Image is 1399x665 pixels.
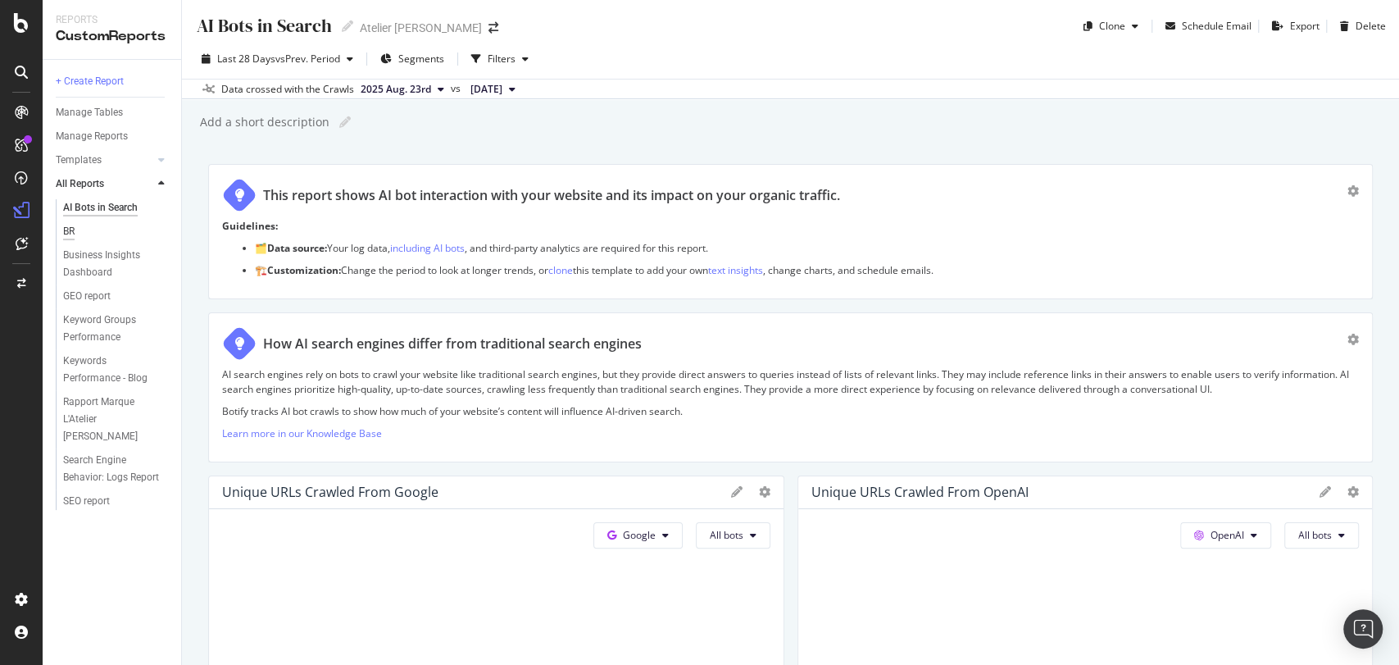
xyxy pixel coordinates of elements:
a: BR [63,223,170,240]
div: How AI search engines differ from traditional search enginesAI search engines rely on bots to cra... [208,312,1373,462]
div: gear [1347,334,1359,345]
span: vs Prev. Period [275,52,340,66]
a: Learn more in our Knowledge Base [222,426,382,440]
p: Botify tracks AI bot crawls to show how much of your website’s content will influence AI-driven s... [222,404,1359,418]
a: GEO report [63,288,170,305]
div: Business Insights Dashboard [63,247,157,281]
button: Export [1265,13,1320,39]
a: text insights [708,263,763,277]
div: Schedule Email [1182,19,1251,33]
div: Open Intercom Messenger [1343,609,1383,649]
span: Segments [398,52,444,66]
a: + Create Report [56,73,170,90]
i: Edit report name [342,20,353,32]
a: SEO report [63,493,170,510]
a: Keyword Groups Performance [63,312,170,346]
button: All bots [696,522,770,549]
a: including AI bots [390,241,465,255]
div: This report shows AI bot interaction with your website and its impact on your organic traffic.Gui... [208,164,1373,299]
button: Last 28 DaysvsPrev. Period [195,46,360,72]
a: Keywords Performance - Blog [63,353,170,387]
button: Clone [1077,13,1145,39]
p: AI search engines rely on bots to crawl your website like traditional search engines, but they pr... [222,367,1359,395]
button: 2025 Aug. 23rd [354,80,451,99]
div: Filters [488,52,516,66]
a: Manage Reports [56,128,170,145]
span: vs [451,81,464,96]
div: Delete [1356,19,1386,33]
a: Manage Tables [56,104,170,121]
div: Data crossed with the Crawls [221,82,354,97]
div: GEO report [63,288,111,305]
div: SEO report [63,493,110,510]
button: All bots [1284,522,1359,549]
a: clone [548,263,573,277]
div: gear [1347,185,1359,197]
div: Search Engine Behavior: Logs Report [63,452,160,486]
a: AI Bots in Search [63,199,170,216]
a: All Reports [56,175,153,193]
div: + Create Report [56,73,124,90]
div: AI Bots in Search [195,13,332,39]
a: Templates [56,152,153,169]
button: [DATE] [464,80,522,99]
div: BR [63,223,75,240]
div: All Reports [56,175,104,193]
button: Filters [465,46,535,72]
div: Atelier [PERSON_NAME] [360,20,482,36]
a: Search Engine Behavior: Logs Report [63,452,170,486]
a: Business Insights Dashboard [63,247,170,281]
div: Export [1290,19,1320,33]
span: All bots [710,528,743,542]
p: 🏗️ Change the period to look at longer trends, or this template to add your own , change charts, ... [255,263,1359,277]
div: arrow-right-arrow-left [488,22,498,34]
span: Google [623,528,656,542]
div: Manage Tables [56,104,123,121]
span: Last 28 Days [217,52,275,66]
div: AI Bots in Search [63,199,138,216]
button: Google [593,522,683,549]
strong: Guidelines: [222,219,278,233]
button: Schedule Email [1159,13,1251,39]
div: Templates [56,152,102,169]
span: 2025 Aug. 23rd [361,82,431,97]
div: Keyword Groups Performance [63,312,158,346]
a: Rapport Marque L'Atelier [PERSON_NAME] [63,394,170,445]
button: Delete [1333,13,1386,39]
div: Reports [56,13,168,27]
div: This report shows AI bot interaction with your website and its impact on your organic traffic. [263,186,840,205]
div: Manage Reports [56,128,128,145]
div: CustomReports [56,27,168,46]
p: 🗂️ Your log data, , and third-party analytics are required for this report. [255,241,1359,255]
strong: Customization: [267,263,341,277]
strong: Data source: [267,241,327,255]
span: 2025 Jul. 26th [470,82,502,97]
button: Segments [374,46,451,72]
i: Edit report name [339,116,351,128]
div: Keywords Performance - Blog [63,353,157,387]
div: Unique URLs Crawled from OpenAI [811,484,1029,500]
div: Rapport Marque L'Atelier d'Amaya [63,394,161,445]
div: How AI search engines differ from traditional search engines [263,335,642,353]
div: Add a short description [198,114,329,130]
span: All bots [1298,528,1332,542]
div: Unique URLs Crawled from Google [222,484,438,500]
span: OpenAI [1210,528,1244,542]
button: OpenAI [1180,522,1271,549]
div: Clone [1099,19,1125,33]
